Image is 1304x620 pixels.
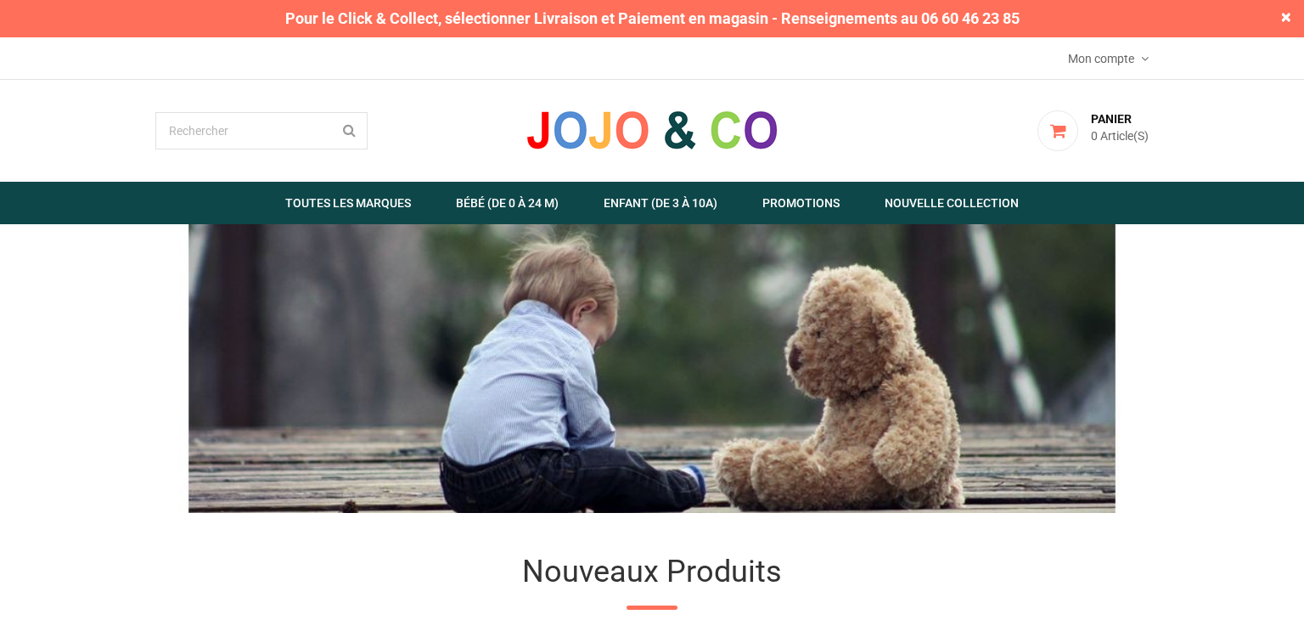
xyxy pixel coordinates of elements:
a: Toutes les marques [264,182,432,224]
span: Mon compte [1068,52,1138,65]
span: 0 [1091,129,1098,143]
a: Promotions [741,182,861,224]
span: Panier [1091,112,1132,126]
span: Pour le Click & Collect, sélectionner Livraison et Paiement en magasin - Renseignements au 06 60 ... [277,8,1028,30]
span: × [1281,8,1291,26]
span: Nouveaux produits [155,555,1149,606]
a: Nouvelle Collection [863,182,1040,224]
img: JOJO & CO [525,109,779,151]
a: Enfant (de 3 à 10A) [582,182,739,224]
span: Article(s) [1100,129,1149,143]
a: Bébé (de 0 à 24 m) [435,182,580,224]
input: Rechercher [155,112,368,149]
